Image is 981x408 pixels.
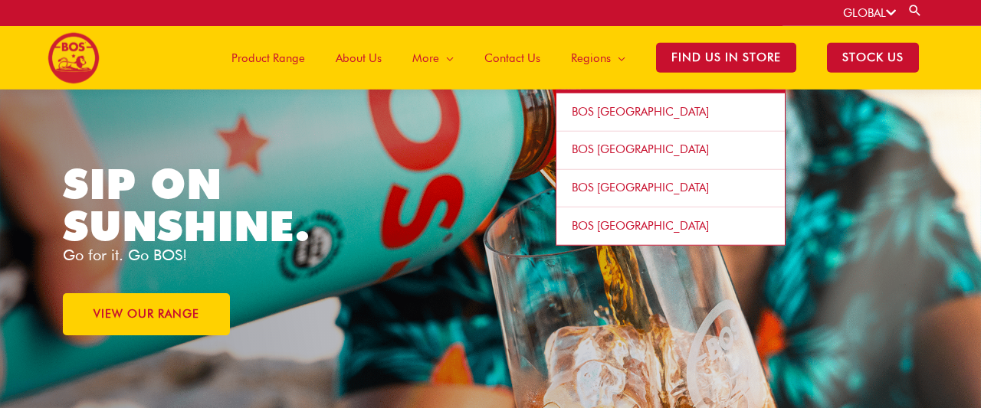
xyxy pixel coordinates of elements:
[556,170,785,208] a: BOS [GEOGRAPHIC_DATA]
[484,35,540,81] span: Contact Us
[320,26,397,90] a: About Us
[556,207,785,245] a: BOS [GEOGRAPHIC_DATA]
[397,26,469,90] a: More
[94,308,199,320] span: VIEW OUR RANGE
[48,32,100,84] img: BOS logo finals-200px
[63,163,376,247] h1: SIP ON SUNSHINE.
[812,26,934,90] a: STOCK US
[556,132,785,170] a: BOS [GEOGRAPHIC_DATA]
[571,35,611,81] span: Regions
[556,26,641,90] a: Regions
[907,3,923,18] a: Search button
[63,247,491,263] p: Go for it. Go BOS!
[827,43,919,73] span: STOCK US
[641,26,812,90] a: Find Us in Store
[572,105,709,119] span: BOS [GEOGRAPHIC_DATA]
[205,26,934,90] nav: Site Navigation
[469,26,556,90] a: Contact Us
[231,35,305,81] span: Product Range
[412,35,439,81] span: More
[216,26,320,90] a: Product Range
[843,6,896,20] a: GLOBAL
[63,293,230,335] a: VIEW OUR RANGE
[656,43,796,73] span: Find Us in Store
[336,35,382,81] span: About Us
[556,93,785,132] a: BOS [GEOGRAPHIC_DATA]
[572,219,709,233] span: BOS [GEOGRAPHIC_DATA]
[572,142,709,156] span: BOS [GEOGRAPHIC_DATA]
[572,181,709,194] span: BOS [GEOGRAPHIC_DATA]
